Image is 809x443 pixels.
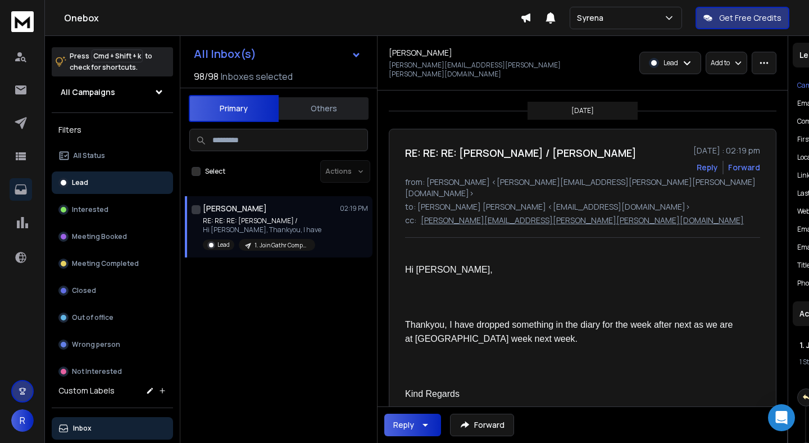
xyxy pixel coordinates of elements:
span: 98 / 98 [194,70,219,83]
p: Not Interested [72,367,122,376]
p: Meeting Booked [72,232,127,241]
button: Lead [52,171,173,194]
p: Wrong person [72,340,120,349]
button: All Campaigns [52,81,173,103]
button: All Inbox(s) [185,43,370,65]
p: Lead [663,58,678,67]
button: Reply [697,162,718,173]
button: Out of office [52,306,173,329]
h1: All Campaigns [61,87,115,98]
button: Meeting Completed [52,252,173,275]
button: Not Interested [52,360,173,383]
p: RE: RE: RE: [PERSON_NAME] / [203,216,321,225]
p: [DATE] [571,106,594,115]
p: cc: [405,215,416,226]
h3: Custom Labels [58,385,115,396]
button: Others [279,96,369,121]
p: Out of office [72,313,113,322]
p: Get Free Credits [719,12,781,24]
button: Get Free Credits [696,7,789,29]
button: Inbox [52,417,173,440]
p: Hi [PERSON_NAME], Thankyou, I have [203,225,321,234]
button: Forward [450,414,514,436]
button: R [11,409,34,432]
h1: RE: RE: RE: [PERSON_NAME] / [PERSON_NAME] [405,145,637,161]
p: Closed [72,286,96,295]
p: to: [PERSON_NAME] [PERSON_NAME] <[EMAIL_ADDRESS][DOMAIN_NAME]> [405,201,760,213]
div: Forward [728,162,760,173]
span: Cmd + Shift + k [92,49,143,62]
p: Lead [72,178,88,187]
p: Lead [217,241,230,249]
button: Wrong person [52,333,173,356]
span: Kind Regards [405,389,460,399]
p: All Status [73,151,105,160]
button: Closed [52,279,173,302]
button: Interested [52,198,173,221]
label: Select [205,167,225,176]
h1: Onebox [64,11,520,25]
p: Interested [72,205,108,214]
span: Thankyou, I have dropped something in the diary for the week after next as we are at [GEOGRAPHIC_... [405,320,735,343]
button: All Status [52,144,173,167]
span: Hi [PERSON_NAME], [405,265,493,274]
p: 1. Join Gathr Companies [254,241,308,250]
button: Primary [189,95,279,122]
p: Meeting Completed [72,259,139,268]
h1: All Inbox(s) [194,48,256,60]
h3: Filters [52,122,173,138]
div: Open Intercom Messenger [768,404,795,431]
p: [DATE] : 02:19 pm [693,145,760,156]
p: Add to [711,58,730,67]
p: [PERSON_NAME][EMAIL_ADDRESS][PERSON_NAME][PERSON_NAME][DOMAIN_NAME] [389,61,579,79]
img: logo [11,11,34,32]
p: Inbox [73,424,92,433]
h1: [PERSON_NAME] [389,47,452,58]
p: Press to check for shortcuts. [70,51,152,73]
p: 02:19 PM [340,204,368,213]
h1: [PERSON_NAME] [203,203,267,214]
button: Reply [384,414,441,436]
div: Reply [393,419,414,431]
p: from: [PERSON_NAME] <[PERSON_NAME][EMAIL_ADDRESS][PERSON_NAME][PERSON_NAME][DOMAIN_NAME]> [405,177,760,199]
h3: Inboxes selected [221,70,293,83]
p: Syrena [577,12,608,24]
button: Meeting Booked [52,225,173,248]
p: [PERSON_NAME][EMAIL_ADDRESS][PERSON_NAME][PERSON_NAME][DOMAIN_NAME] [421,215,744,226]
